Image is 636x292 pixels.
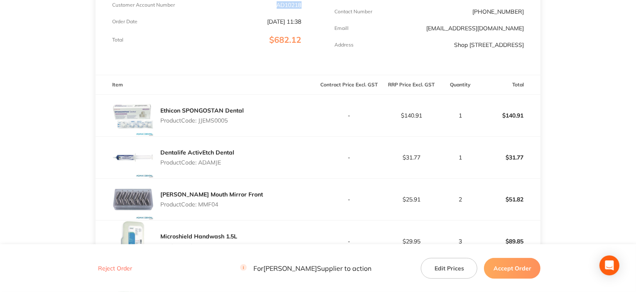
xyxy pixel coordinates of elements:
p: 2 [443,196,478,203]
a: Dentalife ActivEtch Dental [160,149,234,156]
p: 1 [443,112,478,119]
p: Product Code: ADAMJE [160,159,234,166]
p: Product Code: MHCAS [160,243,237,250]
th: Total [478,75,540,95]
p: $89.85 [479,231,540,251]
p: Shop [STREET_ADDRESS] [454,42,524,48]
div: Open Intercom Messenger [599,255,619,275]
button: Edit Prices [421,258,477,278]
p: $140.91 [381,112,442,119]
a: [EMAIL_ADDRESS][DOMAIN_NAME] [426,25,524,32]
a: [PERSON_NAME] Mouth Mirror Front [160,191,263,198]
p: Product Code: JJEMS0005 [160,117,244,124]
p: 1 [443,154,478,161]
span: $682.12 [270,34,302,45]
p: 3 [443,238,478,245]
p: [DATE] 11:38 [268,18,302,25]
p: - [319,112,380,119]
th: Item [96,75,318,95]
a: Microshield Handwash 1.5L [160,233,237,240]
a: Ethicon SPONGOSTAN Dental [160,107,244,114]
p: $31.77 [479,147,540,167]
button: Accept Order [484,258,540,278]
th: Quantity [443,75,479,95]
p: - [319,196,380,203]
p: Product Code: MMF04 [160,201,263,208]
p: $25.91 [381,196,442,203]
p: Emaill [335,25,349,31]
p: $51.82 [479,189,540,209]
p: - [319,154,380,161]
img: MWhoMnBqMw [112,95,154,136]
p: For [PERSON_NAME] Supplier to action [240,264,371,272]
button: Reject Order [96,265,135,272]
p: $29.95 [381,238,442,245]
p: [PHONE_NUMBER] [472,8,524,15]
p: $140.91 [479,106,540,125]
img: c3Y1ZGd1aw [112,137,154,178]
p: Customer Account Number [112,2,175,8]
p: Order Date [112,19,138,25]
img: cWMzcnQ2dw [112,179,154,220]
p: Total [112,37,123,43]
th: RRP Price Excl. GST [381,75,443,95]
p: Contact Number [335,9,373,15]
p: AD10218 [277,2,302,8]
th: Contract Price Excl. GST [318,75,381,95]
p: Address [335,42,354,48]
p: - [319,238,380,245]
img: aHNiMTBqcg [112,221,154,262]
p: $31.77 [381,154,442,161]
